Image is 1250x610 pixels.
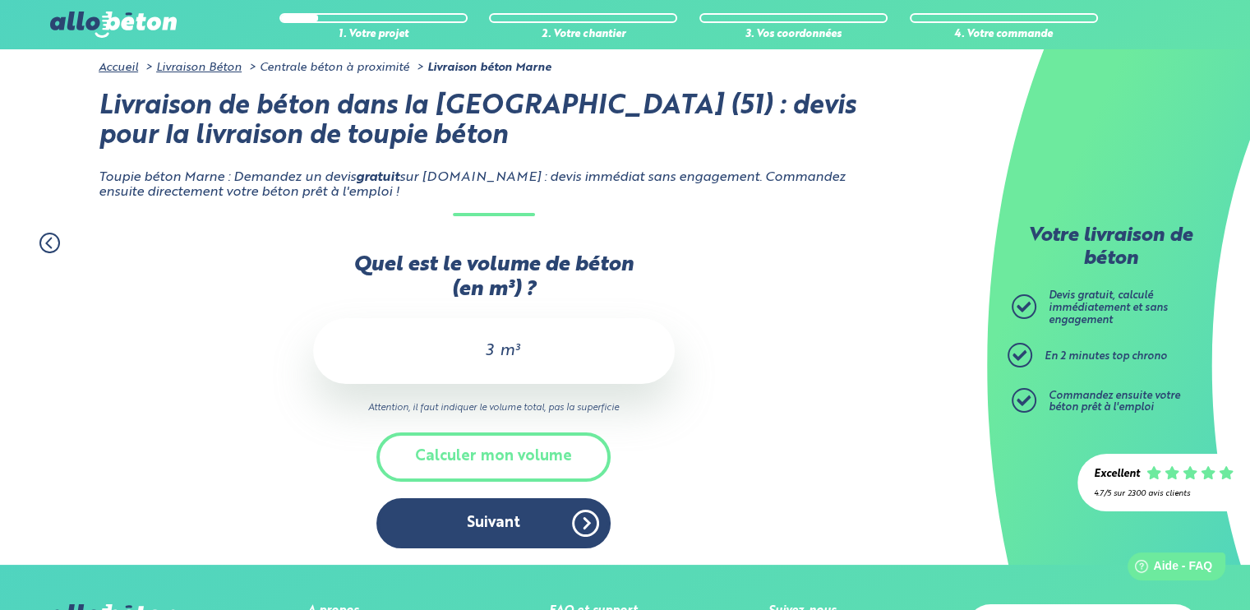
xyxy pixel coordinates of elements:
[413,61,551,74] li: Livraison béton Marne
[313,400,675,416] i: Attention, il faut indiquer le volume total, pas la superficie
[156,62,242,73] a: Livraison Béton
[376,432,611,481] button: Calculer mon volume
[468,341,496,361] input: 0
[376,498,611,548] button: Suivant
[356,171,399,184] strong: gratuit
[1104,546,1232,592] iframe: Help widget launcher
[500,343,519,359] span: m³
[50,12,177,38] img: allobéton
[99,170,888,201] p: Toupie béton Marne : Demandez un devis sur [DOMAIN_NAME] : devis immédiat sans engagement. Comman...
[489,29,677,41] div: 2. Votre chantier
[99,92,888,153] h1: Livraison de béton dans la [GEOGRAPHIC_DATA] (51) : devis pour la livraison de toupie béton
[313,253,675,302] label: Quel est le volume de béton (en m³) ?
[910,29,1098,41] div: 4. Votre commande
[699,29,888,41] div: 3. Vos coordonnées
[279,29,468,41] div: 1. Votre projet
[99,62,138,73] a: Accueil
[245,61,409,74] li: Centrale béton à proximité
